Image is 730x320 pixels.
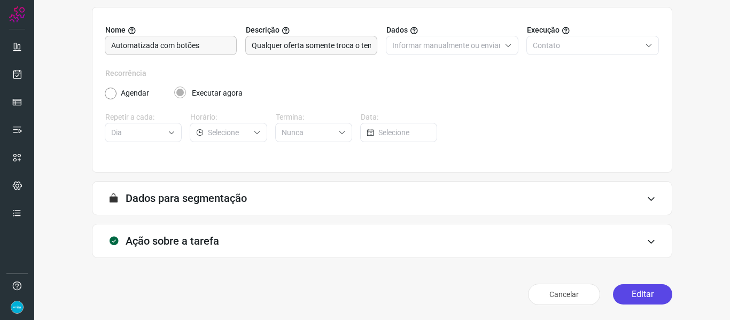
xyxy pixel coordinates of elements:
label: Termina: [276,112,352,123]
span: Dados [386,25,408,36]
h3: Ação sobre a tarefa [126,235,219,247]
span: Execução [527,25,560,36]
img: 86fc21c22a90fb4bae6cb495ded7e8f6.png [11,301,24,314]
label: Horário: [190,112,267,123]
input: Selecione [282,123,334,142]
button: Editar [613,284,672,305]
input: Selecione [208,123,248,142]
input: Selecione [378,123,430,142]
label: Executar agora [192,88,243,99]
input: Selecione [111,123,164,142]
label: Repetir a cada: [105,112,182,123]
span: Descrição [246,25,279,36]
label: Agendar [121,88,149,99]
label: Recorrência [105,68,659,79]
input: Selecione o tipo de envio [392,36,500,54]
img: Logo [9,6,25,22]
input: Forneça uma breve descrição da sua tarefa. [252,36,371,54]
input: Digite o nome para a sua tarefa. [111,36,230,54]
span: Nome [105,25,126,36]
label: Data: [361,112,437,123]
h3: Dados para segmentação [126,192,247,205]
input: Selecione o tipo de envio [533,36,641,54]
button: Cancelar [528,284,600,305]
